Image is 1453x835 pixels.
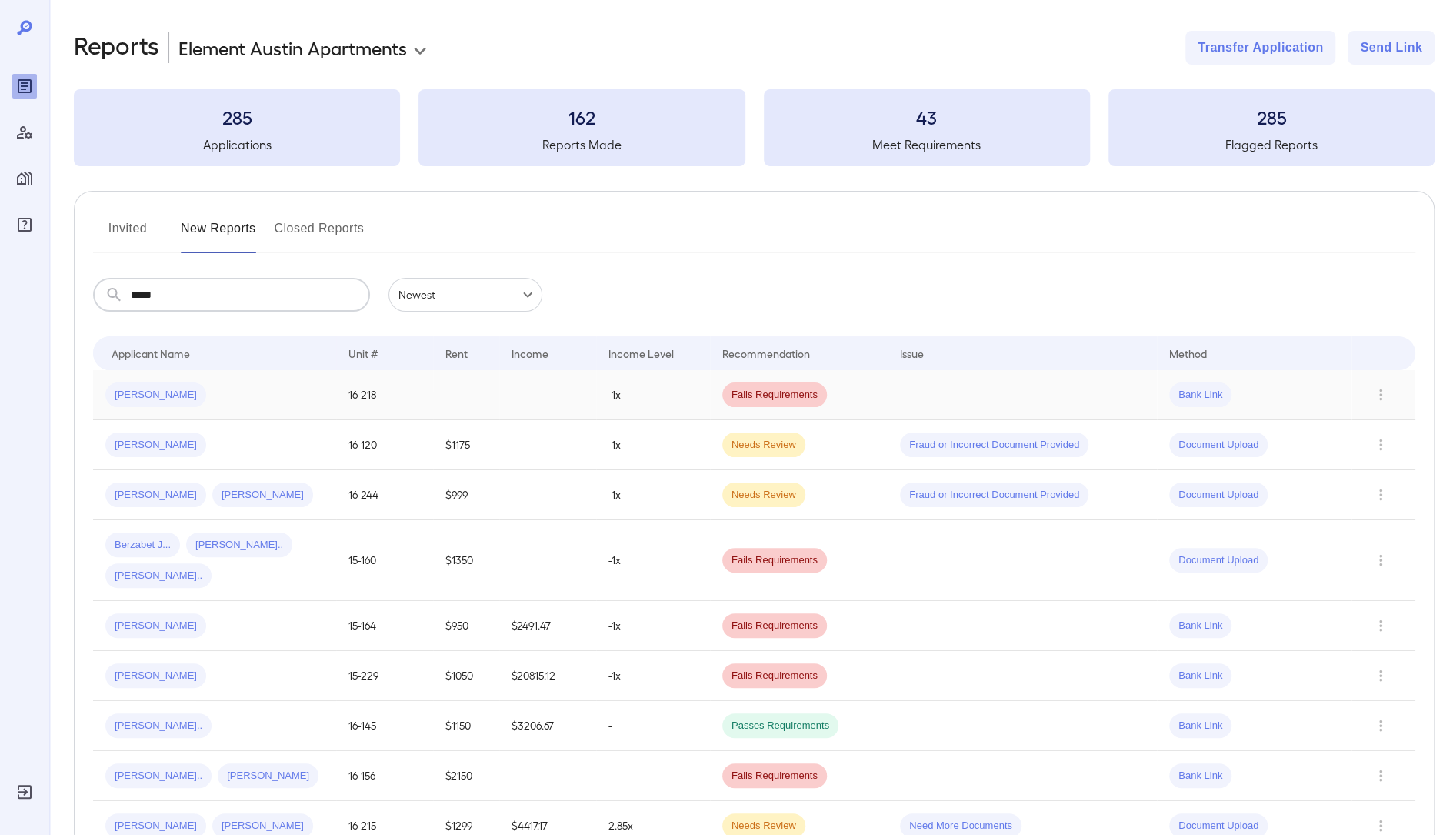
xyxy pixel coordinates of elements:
[596,370,710,420] td: -1x
[433,651,499,701] td: $1050
[1368,433,1393,457] button: Row Actions
[722,344,810,362] div: Recommendation
[1185,31,1335,65] button: Transfer Application
[722,438,805,453] span: Needs Review
[900,488,1088,503] span: Fraud or Incorrect Document Provided
[900,819,1021,833] span: Need More Documents
[336,751,433,801] td: 16-156
[722,553,827,568] span: Fails Requirements
[1169,488,1268,503] span: Document Upload
[212,488,313,503] span: [PERSON_NAME]
[608,344,674,362] div: Income Level
[105,488,206,503] span: [PERSON_NAME]
[596,601,710,651] td: -1x
[178,35,407,60] p: Element Austin Apartments
[722,488,805,503] span: Needs Review
[1108,135,1435,154] h5: Flagged Reports
[722,388,827,402] span: Fails Requirements
[105,769,212,783] span: [PERSON_NAME]..
[418,135,745,154] h5: Reports Made
[12,166,37,191] div: Manage Properties
[105,619,206,633] span: [PERSON_NAME]
[1368,613,1393,638] button: Row Actions
[1368,763,1393,788] button: Row Actions
[112,344,190,362] div: Applicant Name
[1169,719,1231,733] span: Bank Link
[336,701,433,751] td: 16-145
[105,438,206,453] span: [PERSON_NAME]
[1108,105,1435,129] h3: 285
[596,420,710,470] td: -1x
[388,278,542,312] div: Newest
[445,344,470,362] div: Rent
[433,751,499,801] td: $2150
[1169,769,1231,783] span: Bank Link
[105,669,206,683] span: [PERSON_NAME]
[12,212,37,237] div: FAQ
[336,420,433,470] td: 16-120
[499,651,596,701] td: $20815.12
[1169,819,1268,833] span: Document Upload
[596,520,710,601] td: -1x
[596,651,710,701] td: -1x
[722,819,805,833] span: Needs Review
[186,538,292,553] span: [PERSON_NAME]..
[105,388,206,402] span: [PERSON_NAME]
[105,719,212,733] span: [PERSON_NAME]..
[336,601,433,651] td: 15-164
[433,701,499,751] td: $1150
[596,751,710,801] td: -
[1368,483,1393,507] button: Row Actions
[105,569,212,583] span: [PERSON_NAME]..
[1169,388,1231,402] span: Bank Link
[212,819,313,833] span: [PERSON_NAME]
[1348,31,1435,65] button: Send Link
[1169,669,1231,683] span: Bank Link
[1169,553,1268,568] span: Document Upload
[12,780,37,804] div: Log Out
[74,31,159,65] h2: Reports
[596,701,710,751] td: -
[433,420,499,470] td: $1175
[74,105,400,129] h3: 285
[181,216,256,253] button: New Reports
[900,438,1088,453] span: Fraud or Incorrect Document Provided
[433,601,499,651] td: $950
[764,105,1090,129] h3: 43
[722,619,827,633] span: Fails Requirements
[336,470,433,520] td: 16-244
[722,719,838,733] span: Passes Requirements
[275,216,365,253] button: Closed Reports
[105,538,180,553] span: Berzabet J...
[336,370,433,420] td: 16-218
[336,651,433,701] td: 15-229
[418,105,745,129] h3: 162
[105,819,206,833] span: [PERSON_NAME]
[596,470,710,520] td: -1x
[336,520,433,601] td: 15-160
[12,120,37,145] div: Manage Users
[499,601,596,651] td: $2491.47
[1368,382,1393,407] button: Row Actions
[722,769,827,783] span: Fails Requirements
[74,89,1435,166] summary: 285Applications162Reports Made43Meet Requirements285Flagged Reports
[1368,548,1393,573] button: Row Actions
[348,344,378,362] div: Unit #
[1368,663,1393,688] button: Row Actions
[1169,438,1268,453] span: Document Upload
[1169,344,1207,362] div: Method
[93,216,162,253] button: Invited
[499,701,596,751] td: $3206.67
[722,669,827,683] span: Fails Requirements
[218,769,318,783] span: [PERSON_NAME]
[1169,619,1231,633] span: Bank Link
[433,520,499,601] td: $1350
[74,135,400,154] h5: Applications
[1368,713,1393,738] button: Row Actions
[900,344,925,362] div: Issue
[512,344,548,362] div: Income
[12,74,37,99] div: Reports
[433,470,499,520] td: $999
[764,135,1090,154] h5: Meet Requirements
